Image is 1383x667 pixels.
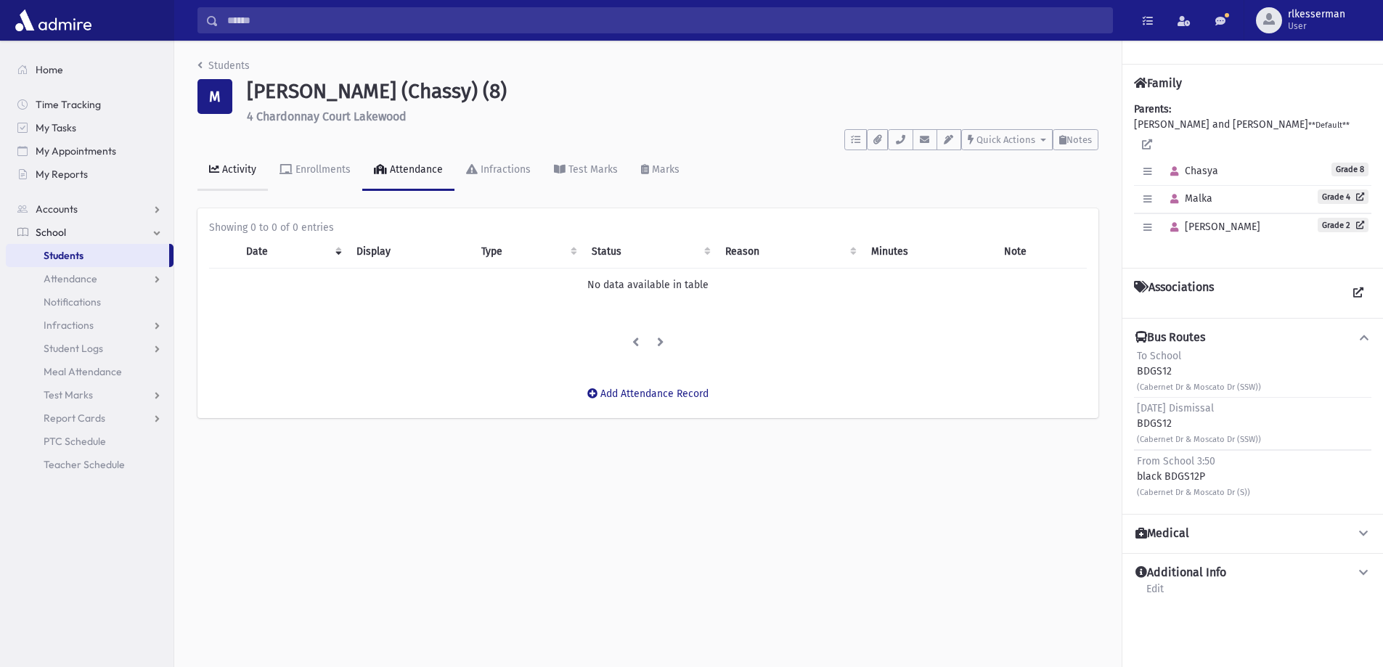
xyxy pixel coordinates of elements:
[6,290,174,314] a: Notifications
[1345,280,1371,306] a: View all Associations
[12,6,95,35] img: AdmirePro
[1318,218,1368,232] a: Grade 2
[454,150,542,191] a: Infractions
[1137,401,1261,446] div: BDGS12
[1164,221,1260,233] span: [PERSON_NAME]
[6,139,174,163] a: My Appointments
[1134,330,1371,345] button: Bus Routes
[6,58,174,81] a: Home
[348,235,473,269] th: Display
[36,63,63,76] span: Home
[247,79,1098,104] h1: [PERSON_NAME] (Chassy) (8)
[1134,76,1182,90] h4: Family
[629,150,691,191] a: Marks
[1134,565,1371,581] button: Additional Info
[1134,102,1371,256] div: [PERSON_NAME] and [PERSON_NAME]
[1137,435,1261,444] small: (Cabernet Dr & Moscato Dr (SSW))
[1288,20,1345,32] span: User
[6,93,174,116] a: Time Tracking
[44,458,125,471] span: Teacher Schedule
[1135,526,1189,541] h4: Medical
[36,144,116,157] span: My Appointments
[362,150,454,191] a: Attendance
[1164,165,1218,177] span: Chasya
[1137,350,1181,362] span: To School
[197,79,232,114] div: M
[1164,192,1212,205] span: Malka
[1146,581,1164,607] a: Edit
[862,235,995,269] th: Minutes
[649,163,680,176] div: Marks
[36,226,66,239] span: School
[44,435,106,448] span: PTC Schedule
[1137,488,1250,497] small: (Cabernet Dr & Moscato Dr (S))
[1137,382,1261,392] small: (Cabernet Dr & Moscato Dr (SSW))
[247,110,1098,123] h6: 4 Chardonnay Court Lakewood
[961,129,1053,150] button: Quick Actions
[566,163,618,176] div: Test Marks
[44,295,101,308] span: Notifications
[44,272,97,285] span: Attendance
[1066,134,1092,145] span: Notes
[1137,455,1215,467] span: From School 3:50
[6,221,174,244] a: School
[6,314,174,337] a: Infractions
[219,163,256,176] div: Activity
[6,197,174,221] a: Accounts
[1137,402,1214,414] span: [DATE] Dismissal
[1135,565,1226,581] h4: Additional Info
[1134,280,1214,306] h4: Associations
[478,163,531,176] div: Infractions
[1288,9,1345,20] span: rlkesserman
[6,267,174,290] a: Attendance
[387,163,443,176] div: Attendance
[473,235,584,269] th: Type: activate to sort column ascending
[1135,330,1205,345] h4: Bus Routes
[44,365,122,378] span: Meal Attendance
[6,116,174,139] a: My Tasks
[578,380,718,406] button: Add Attendance Record
[1331,163,1368,176] span: Grade 8
[6,163,174,186] a: My Reports
[268,150,362,191] a: Enrollments
[542,150,629,191] a: Test Marks
[44,412,105,425] span: Report Cards
[6,337,174,360] a: Student Logs
[1134,526,1371,541] button: Medical
[1137,454,1250,499] div: black BDGS12P
[209,220,1087,235] div: Showing 0 to 0 of 0 entries
[6,244,169,267] a: Students
[44,388,93,401] span: Test Marks
[6,383,174,406] a: Test Marks
[44,342,103,355] span: Student Logs
[1134,103,1171,115] b: Parents:
[36,202,78,216] span: Accounts
[1053,129,1098,150] button: Notes
[6,360,174,383] a: Meal Attendance
[976,134,1035,145] span: Quick Actions
[197,150,268,191] a: Activity
[44,319,94,332] span: Infractions
[1137,348,1261,394] div: BDGS12
[6,430,174,453] a: PTC Schedule
[293,163,351,176] div: Enrollments
[44,249,83,262] span: Students
[36,98,101,111] span: Time Tracking
[717,235,862,269] th: Reason: activate to sort column ascending
[36,168,88,181] span: My Reports
[209,268,1087,301] td: No data available in table
[219,7,1112,33] input: Search
[197,60,250,72] a: Students
[197,58,250,79] nav: breadcrumb
[995,235,1087,269] th: Note
[6,453,174,476] a: Teacher Schedule
[1318,189,1368,204] a: Grade 4
[237,235,347,269] th: Date: activate to sort column ascending
[36,121,76,134] span: My Tasks
[6,406,174,430] a: Report Cards
[583,235,716,269] th: Status: activate to sort column ascending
